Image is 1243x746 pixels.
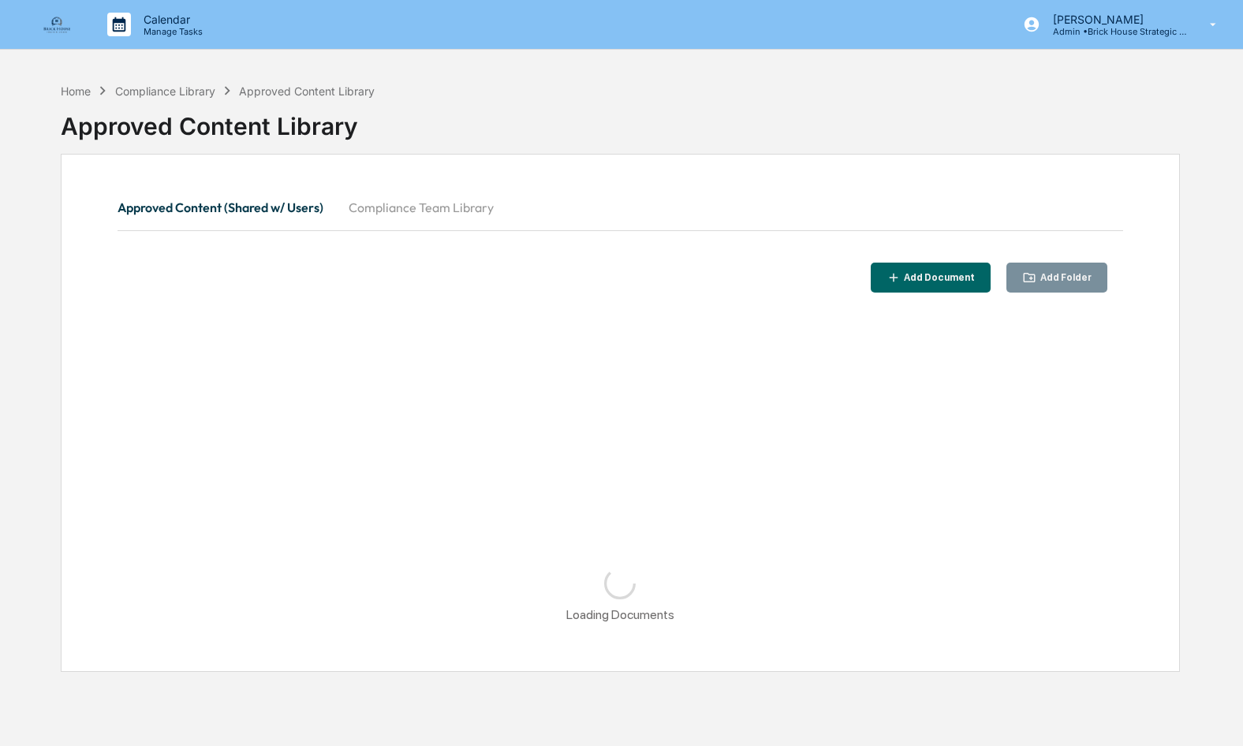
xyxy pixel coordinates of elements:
div: secondary tabs example [118,188,1123,226]
button: Add Document [871,263,991,293]
p: Calendar [131,13,211,26]
p: Manage Tasks [131,26,211,37]
div: Add Document [901,272,975,283]
button: Compliance Team Library [336,188,506,226]
div: Compliance Library [115,84,215,98]
div: Loading Documents [566,607,674,622]
div: Home [61,84,91,98]
div: Approved Content Library [239,84,375,98]
img: logo [38,16,76,34]
p: [PERSON_NAME] [1040,13,1187,26]
div: Add Folder [1037,272,1092,283]
div: Approved Content Library [61,99,1179,140]
p: Admin • Brick House Strategic Wealth [1040,26,1187,37]
button: Add Folder [1006,263,1107,293]
button: Approved Content (Shared w/ Users) [118,188,336,226]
